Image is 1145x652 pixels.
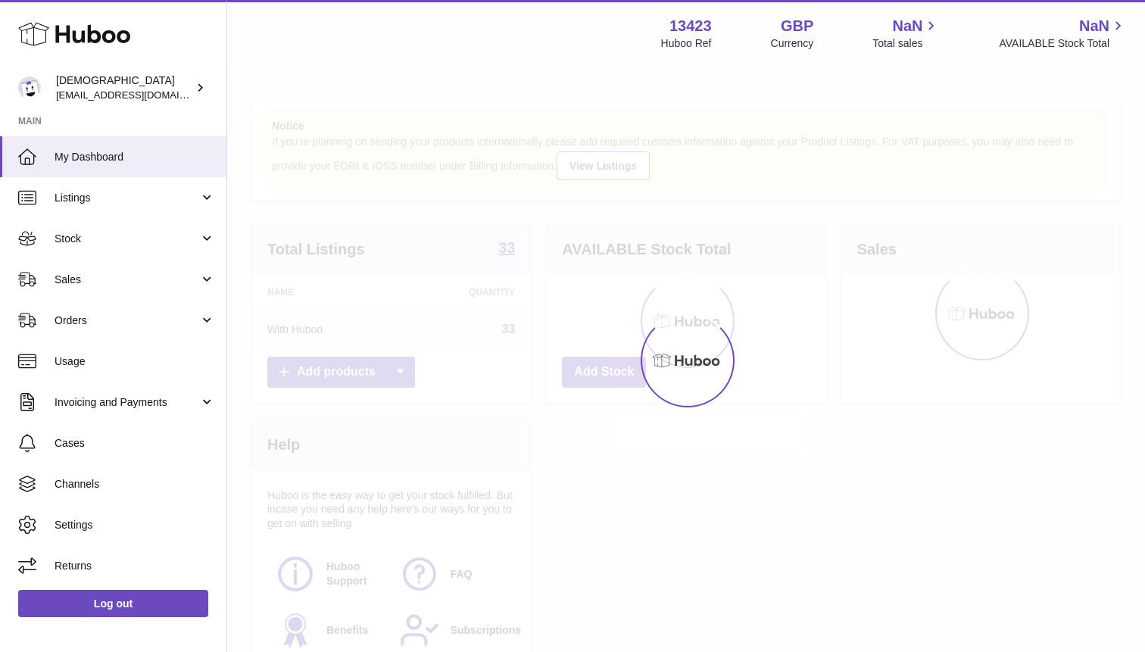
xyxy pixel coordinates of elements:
[872,36,940,51] span: Total sales
[55,477,215,491] span: Channels
[55,518,215,532] span: Settings
[56,89,223,101] span: [EMAIL_ADDRESS][DOMAIN_NAME]
[55,436,215,451] span: Cases
[55,314,199,328] span: Orders
[661,36,712,51] div: Huboo Ref
[56,73,192,102] div: [DEMOGRAPHIC_DATA]
[55,232,199,246] span: Stock
[669,16,712,36] strong: 13423
[55,191,199,205] span: Listings
[55,150,215,164] span: My Dashboard
[872,16,940,51] a: NaN Total sales
[999,16,1127,51] a: NaN AVAILABLE Stock Total
[55,273,199,287] span: Sales
[18,590,208,617] a: Log out
[781,16,813,36] strong: GBP
[771,36,814,51] div: Currency
[999,36,1127,51] span: AVAILABLE Stock Total
[55,559,215,573] span: Returns
[18,76,41,99] img: olgazyuz@outlook.com
[55,395,199,410] span: Invoicing and Payments
[892,16,922,36] span: NaN
[1079,16,1109,36] span: NaN
[55,354,215,369] span: Usage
